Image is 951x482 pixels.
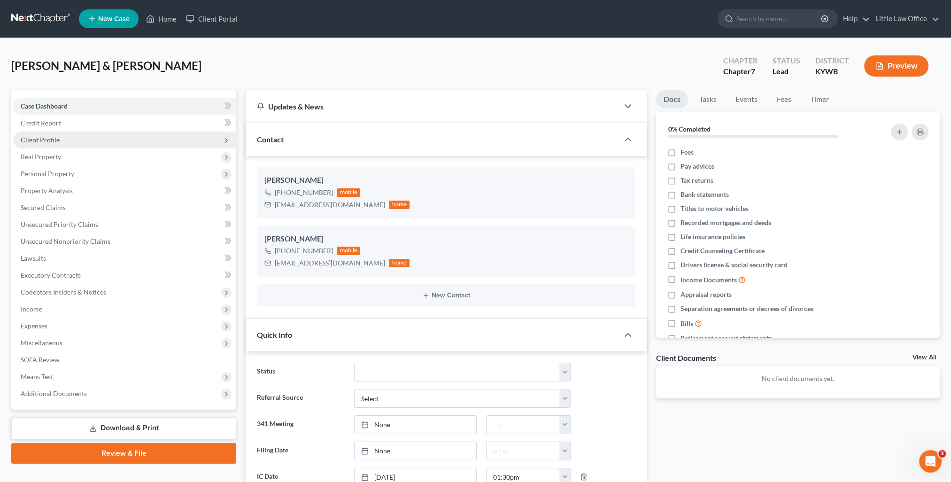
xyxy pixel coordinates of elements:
span: Tax returns [680,176,713,185]
a: Help [838,10,870,27]
input: -- : -- [487,442,560,460]
span: Unsecured Nonpriority Claims [21,237,110,245]
span: Bank statements [680,190,729,199]
span: SOFA Review [21,356,60,364]
a: SOFA Review [13,351,236,368]
span: Property Analysis [21,187,73,194]
span: Credit Report [21,119,61,127]
div: District [815,55,849,66]
div: [PHONE_NUMBER] [275,188,333,197]
span: Real Property [21,153,61,161]
div: mobile [337,247,360,255]
div: mobile [337,188,360,197]
a: Home [141,10,181,27]
div: Lead [773,66,800,77]
span: New Case [98,16,130,23]
label: Filing Date [252,442,349,460]
strong: 0% Completed [668,125,711,133]
input: Search by name... [736,10,822,27]
a: Timer [803,90,836,109]
span: Fees [680,148,694,157]
span: Additional Documents [21,389,87,397]
span: Executory Contracts [21,271,81,279]
button: Preview [864,55,928,77]
a: None [355,416,476,434]
div: [EMAIL_ADDRESS][DOMAIN_NAME] [275,258,385,268]
span: Titles to motor vehicles [680,204,749,213]
span: Credit Counseling Certificate [680,246,765,256]
a: Client Portal [181,10,242,27]
p: No client documents yet. [664,374,932,383]
span: Codebtors Insiders & Notices [21,288,106,296]
a: Tasks [692,90,724,109]
div: [PHONE_NUMBER] [275,246,333,256]
a: View All [912,354,936,361]
span: 7 [751,67,755,76]
span: Lawsuits [21,254,46,262]
span: Life insurance policies [680,232,745,241]
div: Chapter [723,55,758,66]
span: Personal Property [21,170,74,178]
a: Fees [769,90,799,109]
a: Events [728,90,765,109]
div: Status [773,55,800,66]
span: 3 [938,450,946,458]
span: Separation agreements or decrees of divorces [680,304,813,313]
div: home [389,201,410,209]
a: Unsecured Priority Claims [13,216,236,233]
span: Miscellaneous [21,339,62,347]
a: Unsecured Nonpriority Claims [13,233,236,250]
span: Expenses [21,322,47,330]
div: [EMAIL_ADDRESS][DOMAIN_NAME] [275,200,385,210]
span: Means Test [21,373,53,381]
label: Referral Source [252,389,349,408]
a: Lawsuits [13,250,236,267]
a: Review & File [11,443,236,464]
span: Income Documents [680,275,737,285]
div: [PERSON_NAME] [264,175,628,186]
span: Recorded mortgages and deeds [680,218,771,227]
a: Secured Claims [13,199,236,216]
span: Secured Claims [21,203,66,211]
a: Case Dashboard [13,98,236,115]
a: Property Analysis [13,182,236,199]
span: Bills [680,319,693,328]
a: Executory Contracts [13,267,236,284]
span: Client Profile [21,136,60,144]
span: Retirement account statements [680,334,772,343]
span: Drivers license & social security card [680,260,788,270]
a: Credit Report [13,115,236,132]
label: Status [252,363,349,381]
span: Income [21,305,42,313]
span: [PERSON_NAME] & [PERSON_NAME] [11,59,201,72]
span: Quick Info [257,330,292,339]
div: KYWB [815,66,849,77]
div: [PERSON_NAME] [264,233,628,245]
span: Case Dashboard [21,102,68,110]
span: Unsecured Priority Claims [21,220,98,228]
a: Download & Print [11,417,236,439]
span: Contact [257,135,284,144]
a: None [355,442,476,460]
div: Updates & News [257,101,607,111]
a: Docs [656,90,688,109]
div: home [389,259,410,267]
div: Client Documents [656,353,716,363]
div: Chapter [723,66,758,77]
a: Little Law Office [871,10,939,27]
input: -- : -- [487,416,560,434]
iframe: Intercom live chat [919,450,942,473]
label: 341 Meeting [252,415,349,434]
span: Pay advices [680,162,714,171]
button: New Contact [264,292,628,299]
span: Appraisal reports [680,290,732,299]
